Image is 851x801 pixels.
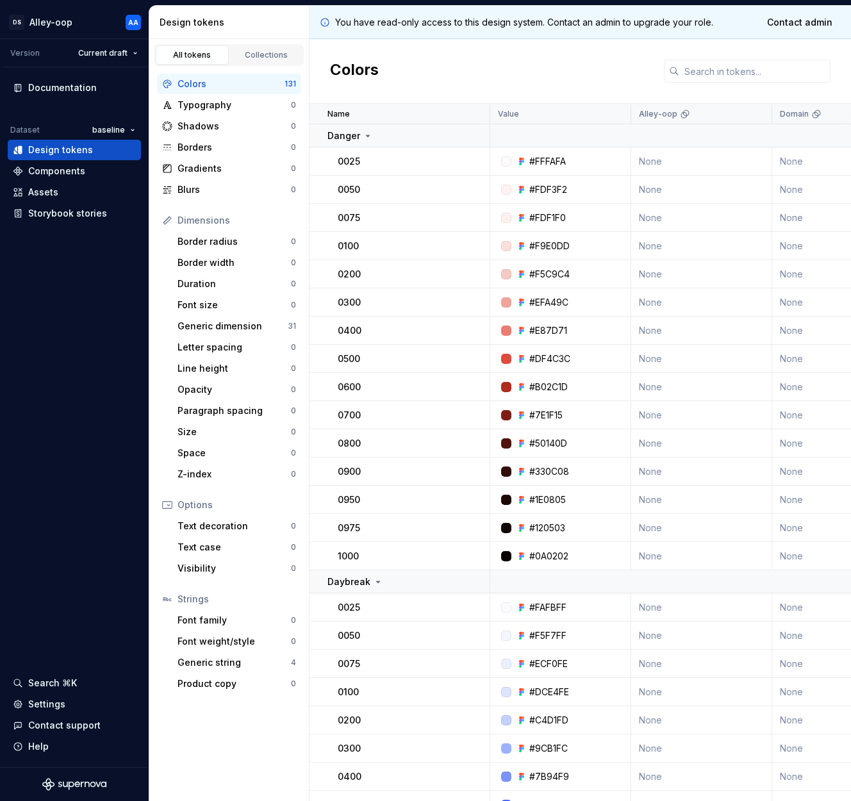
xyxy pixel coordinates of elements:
[8,78,141,98] a: Documentation
[529,352,570,365] div: #DF4C3C
[338,522,360,534] p: 0975
[338,437,361,450] p: 0800
[631,288,772,317] td: None
[172,316,301,336] a: Generic dimension31
[631,317,772,345] td: None
[178,520,291,533] div: Text decoration
[178,656,291,669] div: Generic string
[631,401,772,429] td: None
[10,48,40,58] div: Version
[172,652,301,673] a: Generic string4
[160,50,224,60] div: All tokens
[178,593,296,606] div: Strings
[631,147,772,176] td: None
[529,657,568,670] div: #ECF0FE
[529,155,566,168] div: #FFFAFA
[28,144,93,156] div: Design tokens
[291,563,296,574] div: 0
[178,677,291,690] div: Product copy
[291,448,296,458] div: 0
[178,235,291,248] div: Border radius
[178,183,291,196] div: Blurs
[8,203,141,224] a: Storybook stories
[631,678,772,706] td: None
[291,258,296,268] div: 0
[28,719,101,732] div: Contact support
[28,186,58,199] div: Assets
[178,404,291,417] div: Paragraph spacing
[172,231,301,252] a: Border radius0
[92,125,125,135] span: baseline
[529,770,569,783] div: #7B94F9
[291,342,296,352] div: 0
[8,736,141,757] button: Help
[498,109,519,119] p: Value
[529,601,566,614] div: #FAFBFF
[338,465,361,478] p: 0900
[291,142,296,153] div: 0
[172,400,301,421] a: Paragraph spacing0
[291,363,296,374] div: 0
[767,16,832,29] span: Contact admin
[178,78,285,90] div: Colors
[338,381,361,393] p: 0600
[178,99,291,111] div: Typography
[172,631,301,652] a: Font weight/style0
[42,778,106,791] svg: Supernova Logo
[28,207,107,220] div: Storybook stories
[338,550,359,563] p: 1000
[172,443,301,463] a: Space0
[128,17,138,28] div: AA
[631,542,772,570] td: None
[172,558,301,579] a: Visibility0
[178,162,291,175] div: Gradients
[529,437,567,450] div: #50140D
[72,44,144,62] button: Current draft
[338,324,361,337] p: 0400
[178,362,291,375] div: Line height
[178,214,296,227] div: Dimensions
[529,714,568,727] div: #C4D1FD
[178,383,291,396] div: Opacity
[172,464,301,484] a: Z-index0
[288,321,296,331] div: 31
[172,379,301,400] a: Opacity0
[335,16,713,29] p: You have read-only access to this design system. Contact an admin to upgrade your role.
[178,541,291,554] div: Text case
[529,629,566,642] div: #F5F7FF
[172,673,301,694] a: Product copy0
[338,183,360,196] p: 0050
[178,141,291,154] div: Borders
[8,161,141,181] a: Components
[327,109,350,119] p: Name
[631,458,772,486] td: None
[529,493,566,506] div: #1E0805
[178,277,291,290] div: Duration
[172,610,301,631] a: Font family0
[10,125,40,135] div: Dataset
[178,341,291,354] div: Letter spacing
[631,176,772,204] td: None
[338,657,360,670] p: 0075
[338,211,360,224] p: 0075
[178,499,296,511] div: Options
[529,296,568,309] div: #EFA49C
[338,296,361,309] p: 0300
[529,522,565,534] div: #120503
[338,240,359,252] p: 0100
[338,268,361,281] p: 0200
[157,116,301,136] a: Shadows0
[631,514,772,542] td: None
[178,635,291,648] div: Font weight/style
[178,468,291,481] div: Z-index
[3,8,146,36] button: DSAlley-oopAA
[631,260,772,288] td: None
[178,320,288,333] div: Generic dimension
[172,516,301,536] a: Text decoration0
[178,562,291,575] div: Visibility
[338,493,360,506] p: 0950
[8,673,141,693] button: Search ⌘K
[529,550,568,563] div: #0A0202
[631,763,772,791] td: None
